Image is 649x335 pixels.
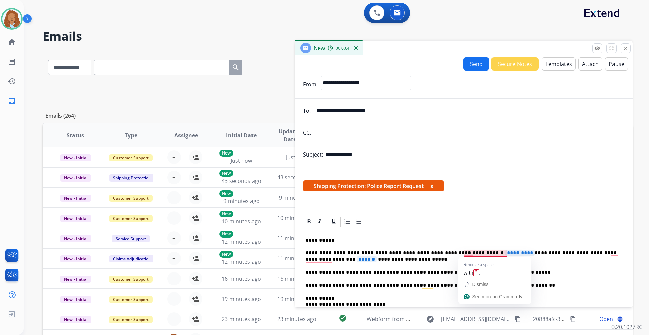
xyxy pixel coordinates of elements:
span: 23 minutes ago [277,315,316,323]
span: Just now [231,157,252,164]
button: + [167,312,181,326]
div: Bullet List [353,217,363,227]
mat-icon: person_add [192,295,200,303]
span: + [172,315,175,323]
span: Updated Date [275,127,306,143]
span: [EMAIL_ADDRESS][DOMAIN_NAME] [441,315,511,323]
mat-icon: person_add [192,275,200,283]
div: Underline [329,217,339,227]
span: 20888afc-324c-4a6e-9cff-5907cd66a49c [533,315,632,323]
button: Send [463,57,489,71]
p: Subject: [303,150,323,159]
mat-icon: list_alt [8,58,16,66]
span: New - Initial [60,316,91,323]
button: + [167,292,181,306]
div: Italic [315,217,325,227]
p: New [219,150,233,157]
span: 00:00:41 [336,46,352,51]
p: New [219,231,233,238]
p: From: [303,80,318,88]
span: 19 minutes ago [222,295,261,303]
button: Secure Notes [491,57,539,71]
span: + [172,214,175,222]
mat-icon: person_add [192,214,200,222]
button: + [167,231,181,245]
span: Shipping Protection [109,174,155,182]
mat-icon: explore [426,315,434,323]
span: 23 minutes ago [222,315,261,323]
div: Ordered List [342,217,353,227]
span: + [172,194,175,202]
span: 11 minutes ago [277,255,316,262]
span: New - Initial [60,235,91,242]
button: + [167,191,181,204]
span: + [172,173,175,182]
button: x [430,182,433,190]
span: 10 minutes ago [277,214,316,222]
button: + [167,211,181,225]
img: avatar [2,9,21,28]
span: + [172,275,175,283]
span: 43 seconds ago [277,174,317,181]
span: 9 minutes ago [223,197,260,205]
span: 43 seconds ago [222,177,261,185]
mat-icon: person_add [192,315,200,323]
mat-icon: person_add [192,173,200,182]
span: Assignee [174,131,198,139]
span: New - Initial [60,215,91,222]
span: New [314,44,325,52]
span: Customer Support [109,215,153,222]
mat-icon: inbox [8,97,16,105]
p: To: [303,107,311,115]
span: New - Initial [60,255,91,262]
p: New [219,170,233,177]
span: + [172,295,175,303]
button: + [167,272,181,285]
mat-icon: remove_red_eye [594,45,600,51]
span: Just now [286,153,308,161]
span: + [172,254,175,262]
mat-icon: person_add [192,254,200,262]
span: Shipping Protection: Police Report Request [303,180,444,191]
mat-icon: content_copy [570,316,576,322]
mat-icon: person_add [192,153,200,161]
button: + [167,150,181,164]
button: Templates [542,57,576,71]
mat-icon: content_copy [515,316,521,322]
p: CC: [303,129,311,137]
span: Customer Support [109,195,153,202]
span: Webform from [EMAIL_ADDRESS][DOMAIN_NAME] on [DATE] [367,315,520,323]
div: Bold [304,217,314,227]
mat-icon: person_add [192,194,200,202]
span: 9 minutes ago [279,194,315,201]
mat-icon: person_add [192,234,200,242]
span: + [172,153,175,161]
p: New [219,251,233,258]
span: 11 minutes ago [277,234,316,242]
span: Status [67,131,84,139]
p: New [219,190,233,197]
span: 19 minutes ago [277,295,316,303]
mat-icon: check_circle [339,314,347,322]
span: Service Support [112,235,150,242]
span: Customer Support [109,296,153,303]
mat-icon: close [623,45,629,51]
span: 16 minutes ago [222,275,261,282]
span: + [172,234,175,242]
mat-icon: fullscreen [608,45,615,51]
h2: Emails [43,30,633,43]
span: Customer Support [109,276,153,283]
mat-icon: search [232,63,240,72]
p: Emails (264) [43,112,78,120]
span: Type [125,131,137,139]
span: New - Initial [60,195,91,202]
span: Customer Support [109,154,153,161]
span: Customer Support [109,316,153,323]
button: Attach [578,57,602,71]
span: Initial Date [226,131,257,139]
p: New [219,211,233,217]
button: Pause [605,57,628,71]
span: New - Initial [60,154,91,161]
span: 10 minutes ago [222,218,261,225]
span: Claims Adjudication [109,255,155,262]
